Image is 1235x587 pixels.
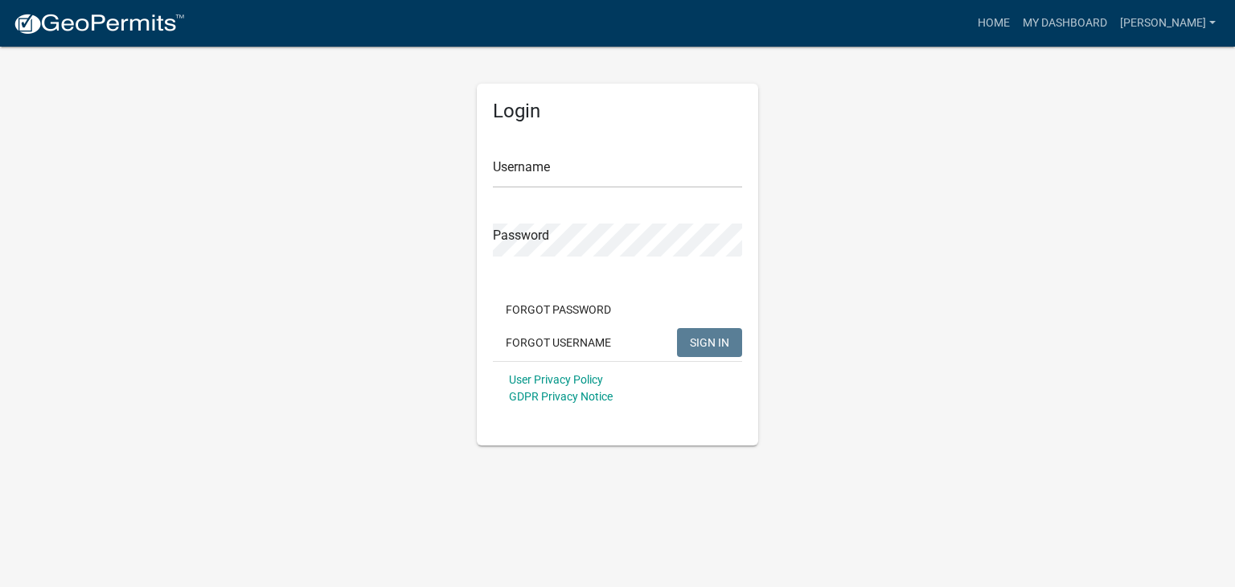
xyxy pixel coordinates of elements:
button: Forgot Password [493,295,624,324]
a: User Privacy Policy [509,373,603,386]
button: SIGN IN [677,328,742,357]
button: Forgot Username [493,328,624,357]
a: GDPR Privacy Notice [509,390,613,403]
a: My Dashboard [1016,8,1114,39]
h5: Login [493,100,742,123]
span: SIGN IN [690,335,729,348]
a: Home [971,8,1016,39]
a: [PERSON_NAME] [1114,8,1222,39]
